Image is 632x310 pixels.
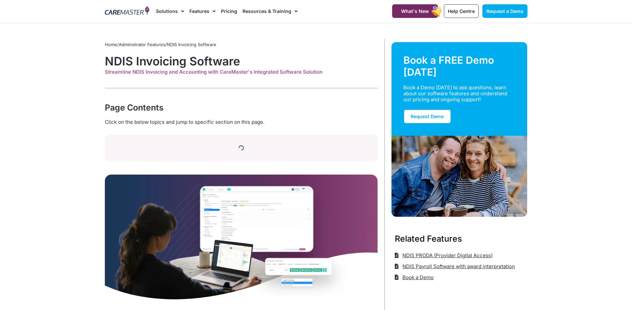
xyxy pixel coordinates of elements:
[105,42,117,47] a: Home
[395,250,493,261] a: NDIS PRODA (Provider Digital Access)
[105,54,378,68] h1: NDIS Invoicing Software
[411,114,444,119] span: Request Demo
[105,42,216,47] span: / /
[105,69,378,75] div: Streamline NDIS Invoicing and Accounting with CareMaster's Integrated Software Solution
[403,85,508,103] div: Book a Demo [DATE] to ask questions, learn about our software features and understand our pricing...
[482,4,527,18] a: Request a Demo
[448,8,475,14] span: Help Centre
[486,8,524,14] span: Request a Demo
[105,102,378,114] div: Page Contents
[119,42,165,47] a: Administrator Features
[395,233,524,245] h3: Related Features
[403,54,516,78] div: Book a FREE Demo [DATE]
[395,261,515,272] a: NDIS Payroll Software with award interpretation
[401,250,493,261] span: NDIS PRODA (Provider Digital Access)
[395,272,434,283] a: Book a Demo
[401,272,434,283] span: Book a Demo
[392,4,438,18] a: What's New
[167,42,216,47] span: NDIS Invoicing Software
[444,4,479,18] a: Help Centre
[105,6,150,16] img: CareMaster Logo
[401,8,429,14] span: What's New
[403,109,451,124] a: Request Demo
[391,136,527,217] img: Support Worker and NDIS Participant out for a coffee.
[105,118,378,126] div: Click on the below topics and jump to specific section on this page.
[401,261,515,272] span: NDIS Payroll Software with award interpretation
